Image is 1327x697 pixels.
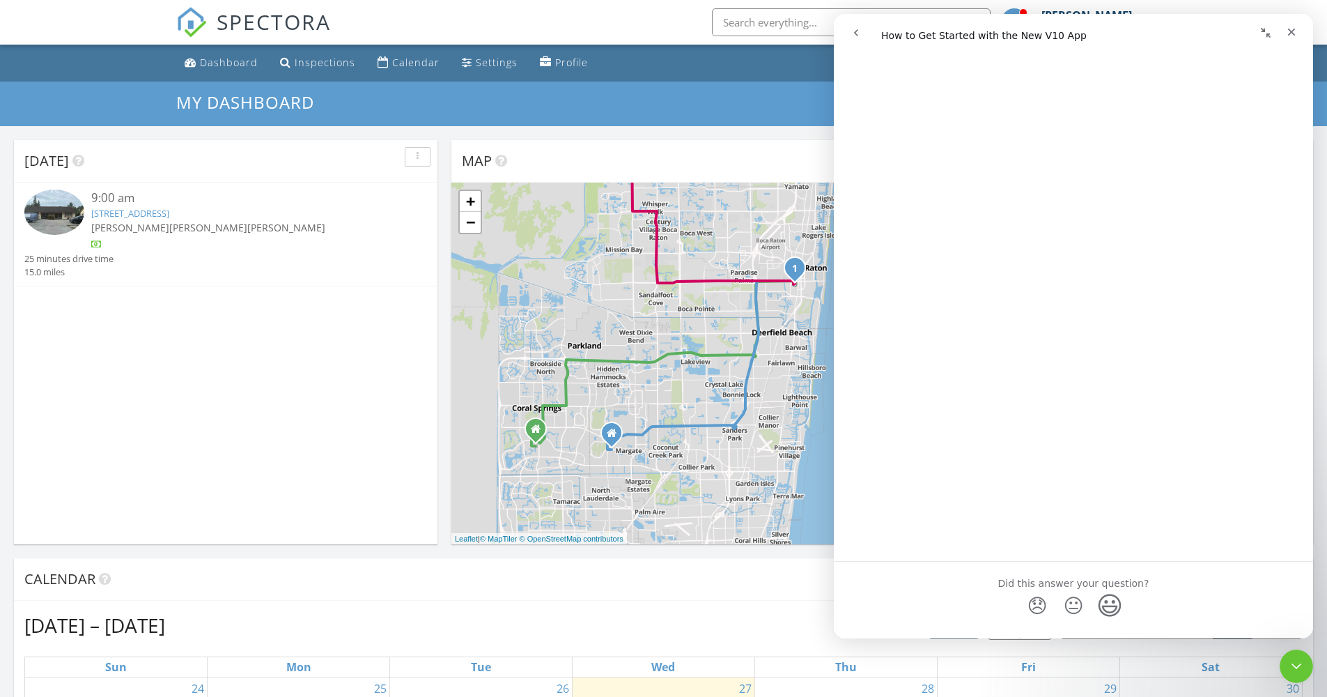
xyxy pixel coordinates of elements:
a: Settings [456,50,523,76]
a: Open in help center [184,624,295,635]
div: 230 SW 1st St, Boca Raton, FL 33432 [795,268,803,276]
a: Zoom in [460,191,481,212]
a: Inspections [274,50,361,76]
div: | [451,533,627,545]
a: SPECTORA [176,19,331,48]
a: Friday [1018,657,1039,677]
a: Thursday [832,657,860,677]
span: My Dashboard [176,91,314,114]
span: SPECTORA [217,7,331,36]
a: Zoom out [460,212,481,233]
iframe: Intercom live chat [1280,650,1313,683]
div: Profile [555,56,588,69]
i: 1 [792,264,798,274]
div: 9:00 am [91,190,394,207]
a: Tuesday [468,657,494,677]
span: [PERSON_NAME] [91,221,169,234]
img: The Best Home Inspection Software - Spectora [176,7,207,38]
a: [STREET_ADDRESS] [91,207,169,220]
a: 9:00 am [STREET_ADDRESS] [PERSON_NAME][PERSON_NAME][PERSON_NAME] 25 minutes drive time 15.0 miles [24,190,427,279]
div: [PERSON_NAME] [1041,8,1132,22]
a: Dashboard [179,50,263,76]
div: Calendar [392,56,440,69]
div: Dashboard [200,56,258,69]
a: Wednesday [649,657,678,677]
div: Margate Blvd, Margate Florida 33063 [612,433,620,441]
input: Search everything... [712,8,991,36]
a: Saturday [1199,657,1223,677]
div: Coral Springs FL 33071 [536,429,544,437]
a: Sunday [102,657,130,677]
a: Calendar [372,50,445,76]
div: 15.0 miles [24,266,114,279]
a: © MapTiler [480,535,518,543]
span: [PERSON_NAME] [169,221,247,234]
div: 25 minutes drive time [24,252,114,266]
img: 9367130%2Fcover_photos%2F2D06mL0zJXfsk55sPLfd%2Fsmall.jpg [24,190,84,234]
span: Calendar [24,569,95,588]
span: [DATE] [24,151,69,170]
h2: [DATE] – [DATE] [24,611,165,639]
iframe: Intercom live chat [834,14,1313,638]
a: Monday [284,657,314,677]
a: Leaflet [455,535,478,543]
span: Map [462,151,492,170]
span: [PERSON_NAME] [247,221,325,234]
div: Inspections [295,56,355,69]
a: © OpenStreetMap contributors [520,535,623,543]
a: Profile [534,50,593,76]
div: Settings [476,56,518,69]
